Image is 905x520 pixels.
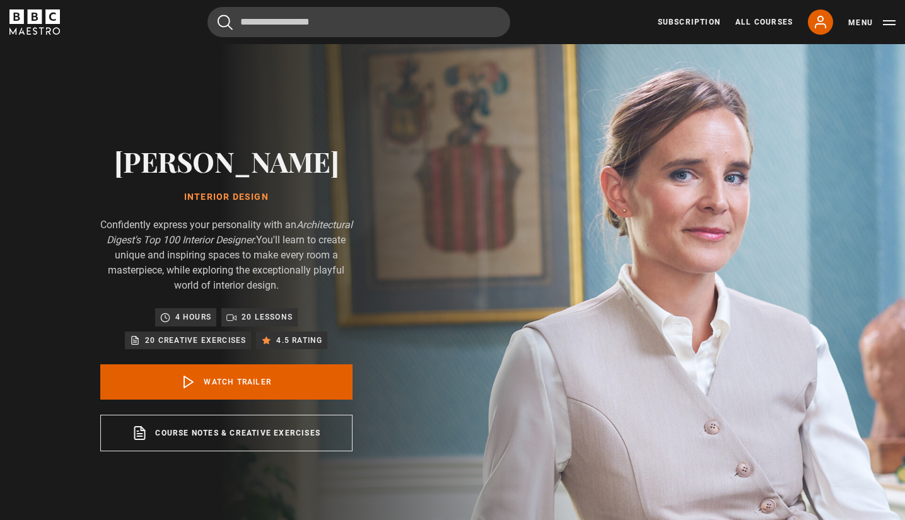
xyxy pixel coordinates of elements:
[145,334,246,347] p: 20 creative exercises
[100,364,353,400] a: Watch Trailer
[100,145,353,177] h2: [PERSON_NAME]
[107,219,353,246] i: Architectural Digest's Top 100 Interior Designer.
[207,7,510,37] input: Search
[276,334,322,347] p: 4.5 rating
[848,16,896,29] button: Toggle navigation
[658,16,720,28] a: Subscription
[100,415,353,451] a: Course notes & creative exercises
[9,9,60,35] svg: BBC Maestro
[242,311,293,323] p: 20 lessons
[175,311,211,323] p: 4 hours
[100,217,353,293] p: Confidently express your personality with an You'll learn to create unique and inspiring spaces t...
[100,192,353,202] h1: Interior Design
[218,14,233,30] button: Submit the search query
[735,16,793,28] a: All Courses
